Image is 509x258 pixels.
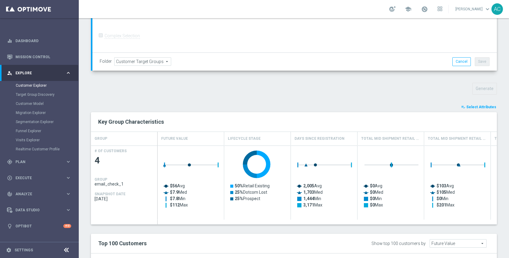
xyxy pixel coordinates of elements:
div: Funnel Explorer [16,126,78,136]
a: Optibot [15,218,63,234]
text: Med [170,190,187,195]
text: Min [303,196,321,201]
i: gps_fixed [7,159,12,165]
tspan: $0 [370,183,375,188]
a: Customer Model [16,101,63,106]
i: keyboard_arrow_right [65,70,71,76]
div: Explore [7,70,65,76]
tspan: 3,171 [303,203,314,207]
button: Save [475,57,490,66]
div: AC [491,3,503,15]
i: track_changes [7,191,12,197]
button: Data Studio keyboard_arrow_right [7,208,72,213]
span: Analyze [15,192,65,196]
text: Avg [303,183,322,188]
a: Customer Explorer [16,83,63,88]
span: keyboard_arrow_down [484,6,491,12]
button: lightbulb Optibot +10 [7,224,72,229]
tspan: $56 [170,183,177,188]
div: Execute [7,175,65,181]
div: Customer Model [16,99,78,108]
i: settings [6,247,12,253]
i: person_search [7,70,12,76]
div: Dashboard [7,33,71,49]
div: Analyze [7,191,65,197]
tspan: 1,703 [303,190,314,195]
i: keyboard_arrow_right [65,159,71,165]
label: Folder [100,59,112,64]
button: Mission Control [7,55,72,59]
button: equalizer Dashboard [7,39,72,43]
button: Generate [472,83,497,95]
span: Plan [15,160,65,164]
text: Med [370,190,383,195]
i: keyboard_arrow_right [65,191,71,197]
div: Segmentation Explorer [16,117,78,126]
tspan: $7.9 [170,190,178,195]
button: person_search Explore keyboard_arrow_right [7,71,72,75]
div: Visits Explorer [16,136,78,145]
div: Optibot [7,218,71,234]
span: Execute [15,176,65,180]
div: Plan [7,159,65,165]
i: keyboard_arrow_right [65,207,71,213]
tspan: $201 [437,203,446,207]
a: Visits Explorer [16,138,63,142]
text: Avg [170,183,185,188]
h2: Top 100 Customers [98,240,323,247]
tspan: $112 [170,203,180,207]
text: Min [170,196,185,201]
h4: Future Value [161,133,188,144]
span: 2025-10-01 [95,196,154,201]
tspan: $0 [370,196,375,201]
span: email_check_1 [95,182,154,186]
a: Segmentation Explorer [16,119,63,124]
div: Target Group Discovery [16,90,78,99]
text: Max [370,203,383,207]
text: Min [370,196,382,201]
span: 4 [95,155,154,166]
h4: GROUP [95,133,107,144]
span: Explore [15,71,65,75]
div: Customer Explorer [16,81,78,90]
i: playlist_add_check [461,105,465,109]
i: play_circle_outline [7,175,12,181]
tspan: $7.8 [170,196,178,201]
h4: # OF CUSTOMERS [95,149,127,153]
span: Data Studio [15,208,65,212]
a: Realtime Customer Profile [16,147,63,152]
h4: Total Mid Shipment Retail Transaction Amount [428,133,487,144]
tspan: $0 [370,203,375,207]
a: [PERSON_NAME]keyboard_arrow_down [455,5,491,14]
button: track_changes Analyze keyboard_arrow_right [7,192,72,196]
tspan: 1,444 [303,196,314,201]
text: Prospect [235,196,260,201]
i: lightbulb [7,223,12,229]
div: Press SPACE to select this row. [91,146,158,220]
h4: SNAPSHOT DATE [95,192,125,196]
div: Show top 100 customers by [371,241,426,246]
h4: GROUP [95,177,107,182]
button: play_circle_outline Execute keyboard_arrow_right [7,176,72,180]
div: +10 [63,224,71,228]
a: Dashboard [15,33,71,49]
div: Realtime Customer Profile [16,145,78,154]
h4: Lifecycle Stage [228,133,261,144]
text: Avg [370,183,382,188]
button: playlist_add_check Select Attributes [461,104,497,110]
span: Select Attributes [466,105,496,109]
text: Max [303,203,322,207]
tspan: $105 [437,190,446,195]
label: Complex Selection [105,33,140,39]
text: Med [437,190,455,195]
text: Min [437,196,448,201]
h4: Days Since Registration [294,133,344,144]
h4: Total Mid Shipment Retail Transaction Amount, Last Month [361,133,420,144]
i: equalizer [7,38,12,44]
